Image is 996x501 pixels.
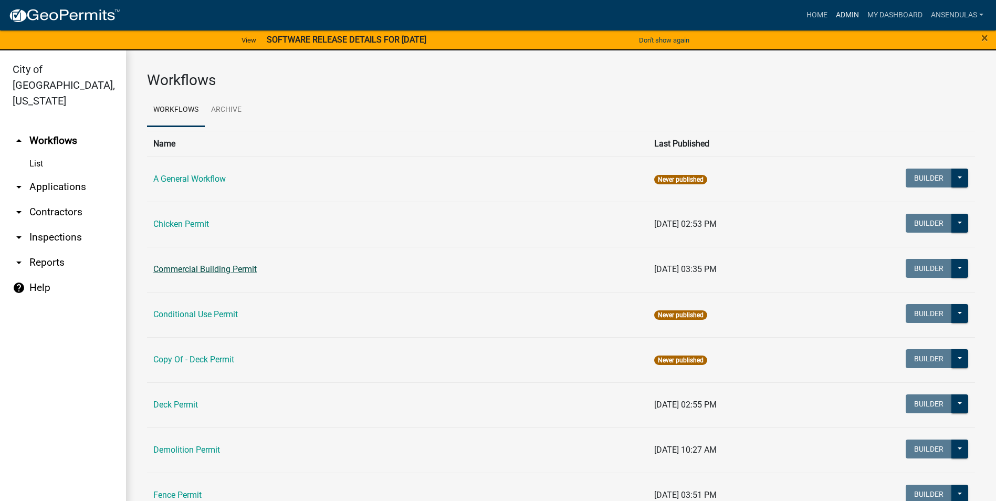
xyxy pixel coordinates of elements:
[654,490,717,500] span: [DATE] 03:51 PM
[13,134,25,147] i: arrow_drop_up
[13,256,25,269] i: arrow_drop_down
[635,32,694,49] button: Don't show again
[654,310,707,320] span: Never published
[267,35,426,45] strong: SOFTWARE RELEASE DETAILS FOR [DATE]
[205,93,248,127] a: Archive
[13,281,25,294] i: help
[981,32,988,44] button: Close
[153,309,238,319] a: Conditional Use Permit
[654,356,707,365] span: Never published
[981,30,988,45] span: ×
[153,174,226,184] a: A General Workflow
[654,175,707,184] span: Never published
[147,71,975,89] h3: Workflows
[648,131,810,156] th: Last Published
[13,206,25,218] i: arrow_drop_down
[153,490,202,500] a: Fence Permit
[147,131,648,156] th: Name
[153,400,198,410] a: Deck Permit
[237,32,260,49] a: View
[654,445,717,455] span: [DATE] 10:27 AM
[906,259,952,278] button: Builder
[147,93,205,127] a: Workflows
[906,304,952,323] button: Builder
[802,5,832,25] a: Home
[832,5,863,25] a: Admin
[906,169,952,187] button: Builder
[153,219,209,229] a: Chicken Permit
[906,440,952,458] button: Builder
[863,5,927,25] a: My Dashboard
[654,400,717,410] span: [DATE] 02:55 PM
[906,394,952,413] button: Builder
[13,181,25,193] i: arrow_drop_down
[906,214,952,233] button: Builder
[13,231,25,244] i: arrow_drop_down
[153,264,257,274] a: Commercial Building Permit
[153,354,234,364] a: Copy Of - Deck Permit
[654,219,717,229] span: [DATE] 02:53 PM
[927,5,988,25] a: ansendulas
[654,264,717,274] span: [DATE] 03:35 PM
[906,349,952,368] button: Builder
[153,445,220,455] a: Demolition Permit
